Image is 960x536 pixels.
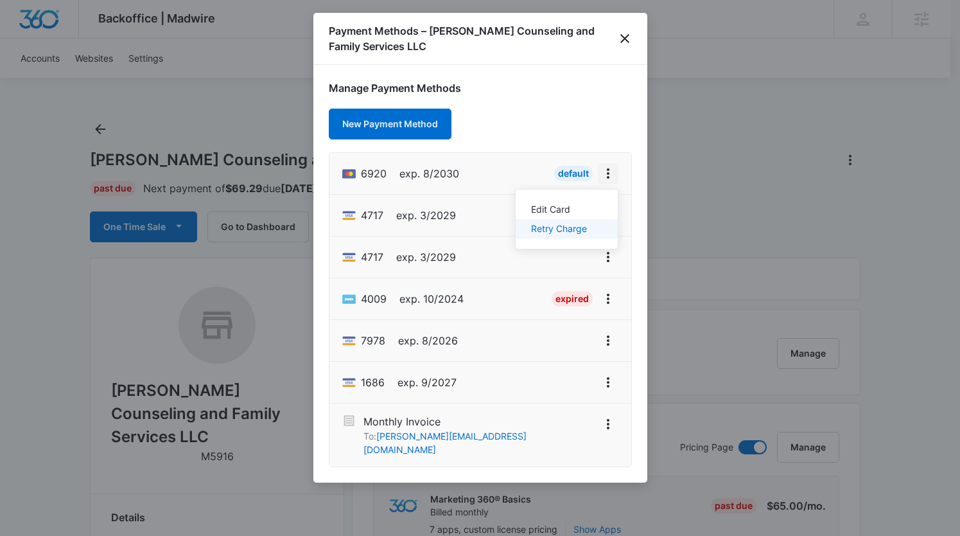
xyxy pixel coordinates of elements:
span: exp. 10/2024 [399,291,464,307]
span: exp. 3/2029 [396,249,456,265]
span: Visa ending with [361,333,385,348]
div: Expired [552,291,593,307]
span: exp. 8/2030 [399,166,459,181]
span: exp. 9/2027 [397,375,457,390]
p: To: [363,429,593,456]
a: [PERSON_NAME][EMAIL_ADDRESS][DOMAIN_NAME] [363,431,527,455]
button: View More [598,247,618,267]
h1: Manage Payment Methods [329,80,632,96]
span: exp. 3/2029 [396,208,456,223]
span: Mastercard ending with [361,166,387,181]
p: Monthly Invoice [363,414,593,429]
button: View More [598,330,618,351]
button: Edit Card [516,200,618,219]
span: American Express ending with [361,291,387,307]
button: View More [598,289,618,309]
button: close [618,31,632,46]
div: Edit Card [531,205,587,214]
span: Visa ending with [361,208,383,223]
span: exp. 8/2026 [398,333,458,348]
button: Retry Charge [516,219,618,238]
button: View More [598,372,618,393]
div: Retry Charge [531,224,587,233]
button: View More [598,414,618,434]
button: View More [598,163,618,184]
div: Default [554,166,593,181]
span: Visa ending with [361,375,385,390]
h1: Payment Methods – [PERSON_NAME] Counseling and Family Services LLC [329,23,618,54]
span: Visa ending with [361,249,383,265]
button: New Payment Method [329,109,451,139]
